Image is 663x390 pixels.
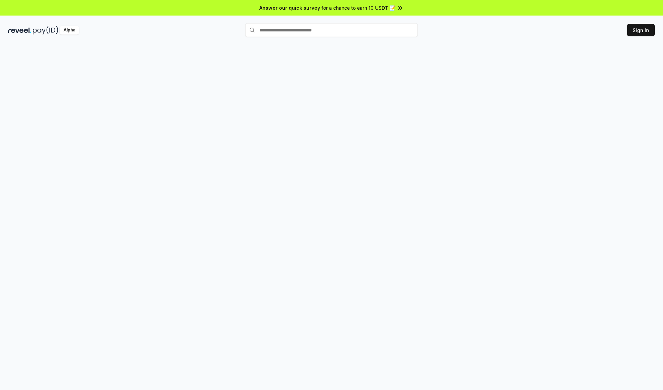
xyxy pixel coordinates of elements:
img: pay_id [33,26,58,35]
button: Sign In [627,24,655,36]
div: Alpha [60,26,79,35]
img: reveel_dark [8,26,31,35]
span: for a chance to earn 10 USDT 📝 [321,4,395,11]
span: Answer our quick survey [259,4,320,11]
